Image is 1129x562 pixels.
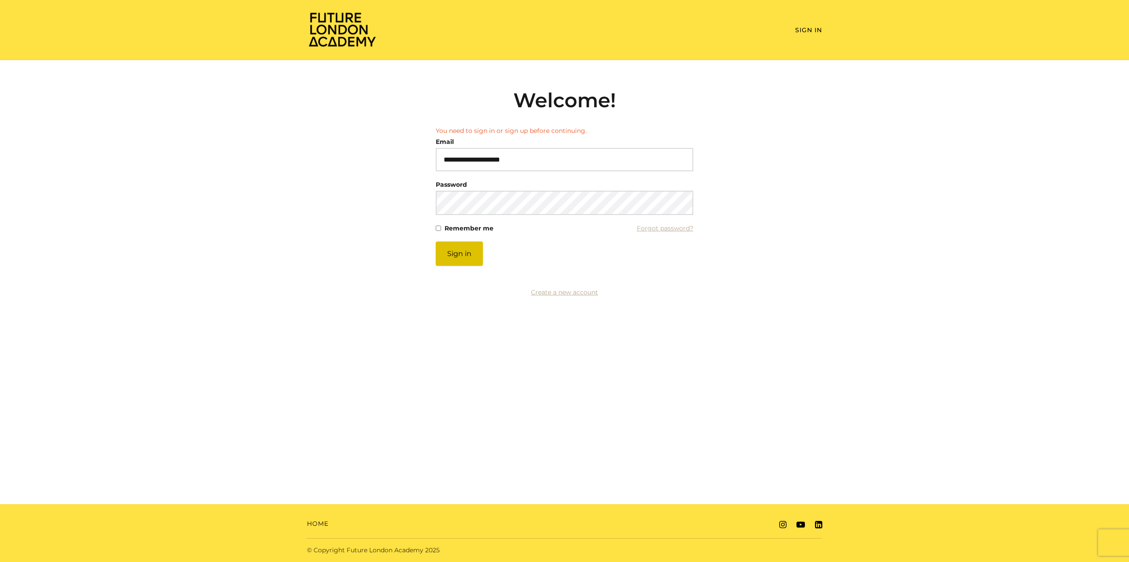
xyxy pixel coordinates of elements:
label: Password [436,178,467,191]
img: Home Page [307,11,378,47]
label: Email [436,136,454,148]
label: Remember me [445,222,493,234]
a: Home [307,519,329,528]
a: Create a new account [531,288,598,296]
button: Sign in [436,241,483,266]
h2: Welcome! [436,88,693,112]
div: © Copyright Future London Academy 2025 [300,546,564,555]
a: Forgot password? [637,222,693,234]
li: You need to sign in or sign up before continuing. [436,126,693,136]
label: If you are a human, ignore this field [436,241,443,475]
a: Sign In [795,26,822,34]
